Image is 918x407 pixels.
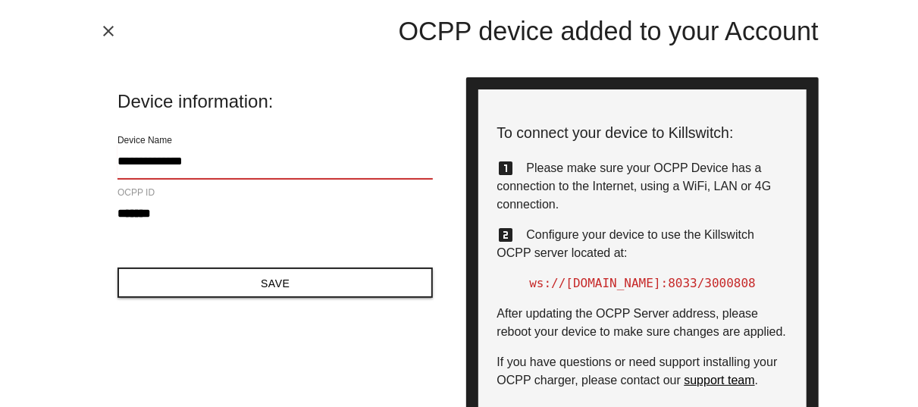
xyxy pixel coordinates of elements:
[497,122,788,144] p: To connect your device to Killswitch:
[117,186,155,199] label: OCPP ID
[497,353,788,390] p: .
[117,89,433,114] span: Device information:
[497,161,771,211] span: Please make sure your OCPP Device has a connection to the Internet, using a WiFi, LAN or 4G conne...
[399,17,819,45] span: OCPP device added to your Account
[117,133,172,147] label: Device Name
[697,276,756,290] span: /3000808
[117,268,433,298] button: Save
[497,355,777,387] span: If you have questions or need support installing your OCPP charger, please contact our
[684,374,754,387] a: support team
[497,159,515,177] i: looks_one
[497,307,786,338] span: After updating the OCPP Server address, please reboot your device to make sure changes are applied.
[497,226,515,244] i: looks_two
[99,22,117,40] i: close
[529,276,697,290] span: ws://[DOMAIN_NAME]:8033
[497,228,754,259] span: Configure your device to use the Killswitch OCPP server located at:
